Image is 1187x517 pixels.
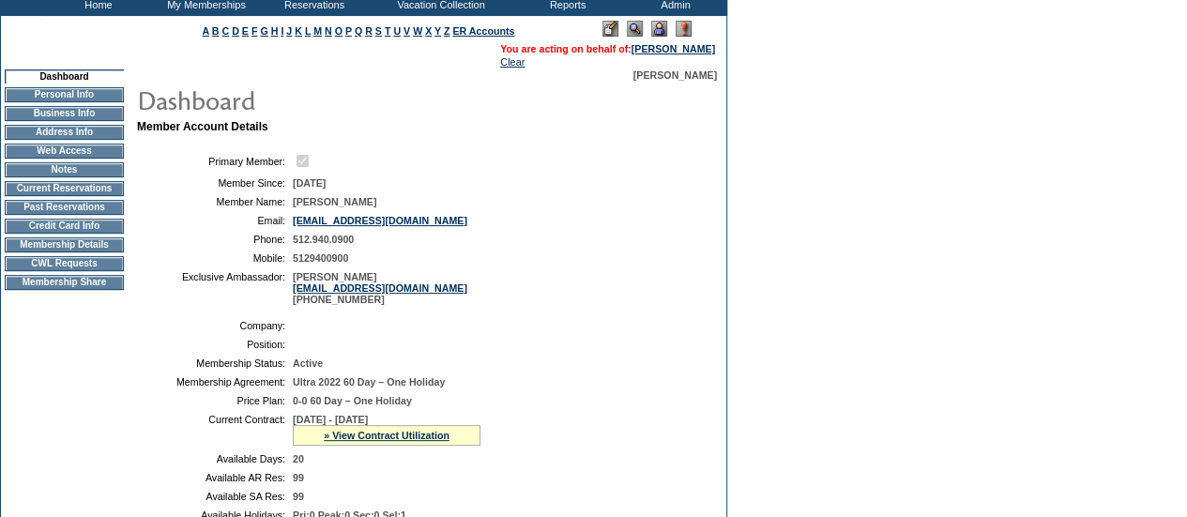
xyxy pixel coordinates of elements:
[345,25,352,37] a: P
[145,320,285,331] td: Company:
[145,357,285,369] td: Membership Status:
[242,25,249,37] a: E
[145,177,285,189] td: Member Since:
[293,453,304,464] span: 20
[305,25,311,37] a: L
[425,25,432,37] a: X
[295,25,302,37] a: K
[403,25,410,37] a: V
[145,252,285,264] td: Mobile:
[500,56,525,68] a: Clear
[5,87,124,102] td: Personal Info
[444,25,450,37] a: Z
[5,162,124,177] td: Notes
[293,215,467,226] a: [EMAIL_ADDRESS][DOMAIN_NAME]
[251,25,258,37] a: F
[5,200,124,215] td: Past Reservations
[293,414,368,425] span: [DATE] - [DATE]
[385,25,391,37] a: T
[145,472,285,483] td: Available AR Res:
[365,25,373,37] a: R
[136,81,511,118] img: pgTtlDashboard.gif
[5,181,124,196] td: Current Reservations
[293,395,412,406] span: 0-0 60 Day – One Holiday
[413,25,422,37] a: W
[5,237,124,252] td: Membership Details
[293,196,376,207] span: [PERSON_NAME]
[281,25,283,37] a: I
[203,25,209,37] a: A
[5,144,124,159] td: Web Access
[676,21,692,37] img: Log Concern/Member Elevation
[260,25,267,37] a: G
[5,69,124,84] td: Dashboard
[145,234,285,245] td: Phone:
[145,395,285,406] td: Price Plan:
[500,43,715,54] span: You are acting on behalf of:
[145,491,285,502] td: Available SA Res:
[145,453,285,464] td: Available Days:
[145,414,285,446] td: Current Contract:
[293,376,445,388] span: Ultra 2022 60 Day – One Holiday
[232,25,239,37] a: D
[632,43,715,54] a: [PERSON_NAME]
[293,357,323,369] span: Active
[137,120,268,133] b: Member Account Details
[335,25,342,37] a: O
[293,282,467,294] a: [EMAIL_ADDRESS][DOMAIN_NAME]
[313,25,322,37] a: M
[5,125,124,140] td: Address Info
[293,177,326,189] span: [DATE]
[286,25,292,37] a: J
[145,152,285,170] td: Primary Member:
[355,25,362,37] a: Q
[293,234,354,245] span: 512.940.0900
[375,25,382,37] a: S
[325,25,332,37] a: N
[393,25,401,37] a: U
[5,275,124,290] td: Membership Share
[651,21,667,37] img: Impersonate
[434,25,441,37] a: Y
[145,215,285,226] td: Email:
[633,69,717,81] span: [PERSON_NAME]
[293,252,348,264] span: 5129400900
[5,219,124,234] td: Credit Card Info
[145,339,285,350] td: Position:
[221,25,229,37] a: C
[324,430,449,441] a: » View Contract Utilization
[271,25,279,37] a: H
[212,25,220,37] a: B
[145,271,285,305] td: Exclusive Ambassador:
[293,472,304,483] span: 99
[5,256,124,271] td: CWL Requests
[5,106,124,121] td: Business Info
[145,196,285,207] td: Member Name:
[627,21,643,37] img: View Mode
[293,271,467,305] span: [PERSON_NAME] [PHONE_NUMBER]
[293,491,304,502] span: 99
[145,376,285,388] td: Membership Agreement:
[452,25,514,37] a: ER Accounts
[602,21,618,37] img: Edit Mode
